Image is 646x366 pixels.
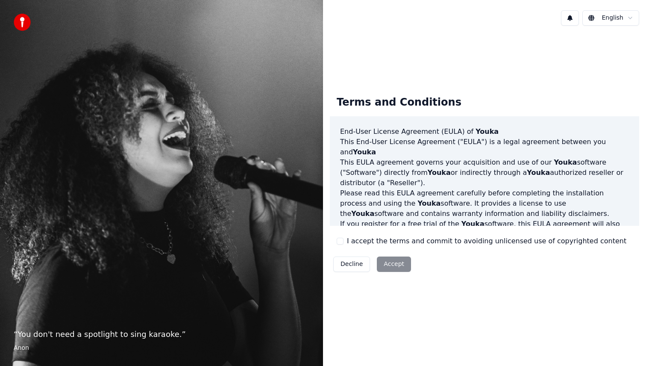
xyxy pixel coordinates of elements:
[340,219,629,260] p: If you register for a free trial of the software, this EULA agreement will also govern that trial...
[417,199,440,207] span: Youka
[330,89,468,116] div: Terms and Conditions
[333,257,370,272] button: Decline
[351,210,374,218] span: Youka
[428,168,451,177] span: Youka
[340,188,629,219] p: Please read this EULA agreement carefully before completing the installation process and using th...
[14,328,309,340] p: “ You don't need a spotlight to sing karaoke. ”
[461,220,484,228] span: Youka
[14,14,31,31] img: youka
[340,127,629,137] h3: End-User License Agreement (EULA) of
[476,127,499,136] span: Youka
[353,148,376,156] span: Youka
[554,158,577,166] span: Youka
[340,137,629,157] p: This End-User License Agreement ("EULA") is a legal agreement between you and
[340,157,629,188] p: This EULA agreement governs your acquisition and use of our software ("Software") directly from o...
[14,344,309,352] footer: Anon
[347,236,626,246] label: I accept the terms and commit to avoiding unlicensed use of copyrighted content
[527,168,550,177] span: Youka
